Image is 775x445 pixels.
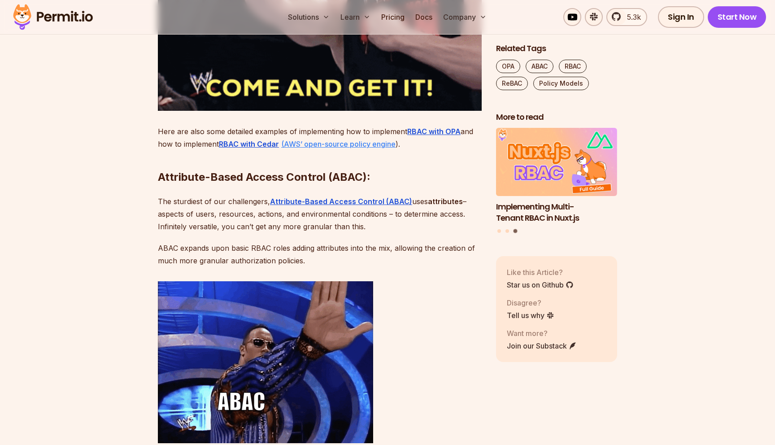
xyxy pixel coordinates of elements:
[9,2,97,32] img: Permit logo
[158,134,482,184] h2: Attribute-Based Access Control (ABAC):
[507,328,577,339] p: Want more?
[658,6,704,28] a: Sign In
[507,267,574,278] p: Like this Article?
[533,77,589,90] a: Policy Models
[513,229,517,233] button: Go to slide 3
[507,340,577,351] a: Join our Substack
[526,60,553,73] a: ABAC
[219,140,279,148] a: RBAC with Cedar
[496,201,617,224] h3: Implementing Multi-Tenant RBAC in Nuxt.js
[559,60,587,73] a: RBAC
[378,8,408,26] a: Pricing
[496,128,617,235] div: Posts
[284,8,333,26] button: Solutions
[440,8,490,26] button: Company
[496,112,617,123] h2: More to read
[281,140,396,148] a: (AWS’ open-source policy engine
[158,125,482,150] p: Here are also some detailed examples of implementing how to implement and how to implement ).
[337,8,374,26] button: Learn
[158,242,482,267] p: ABAC expands upon basic RBAC roles adding attributes into the mix, allowing the creation of much ...
[507,297,554,308] p: Disagree?
[407,127,461,136] a: RBAC with OPA
[412,8,436,26] a: Docs
[496,128,617,224] li: 3 of 3
[708,6,766,28] a: Start Now
[158,195,482,233] p: The sturdiest of our challengers, uses – aspects of users, resources, actions, and environmental ...
[622,12,641,22] span: 5.3k
[428,197,463,206] strong: attributes
[158,281,373,443] img: ezgif-3-034d82aee6.gif
[497,230,501,233] button: Go to slide 1
[496,60,520,73] a: OPA
[496,77,528,90] a: ReBAC
[505,230,509,233] button: Go to slide 2
[496,128,617,224] a: Implementing Multi-Tenant RBAC in Nuxt.jsImplementing Multi-Tenant RBAC in Nuxt.js
[507,279,574,290] a: Star us on Github
[270,197,412,206] a: Attribute-Based Access Control (ABAC)
[496,43,617,54] h2: Related Tags
[507,310,554,321] a: Tell us why
[496,128,617,196] img: Implementing Multi-Tenant RBAC in Nuxt.js
[606,8,647,26] a: 5.3k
